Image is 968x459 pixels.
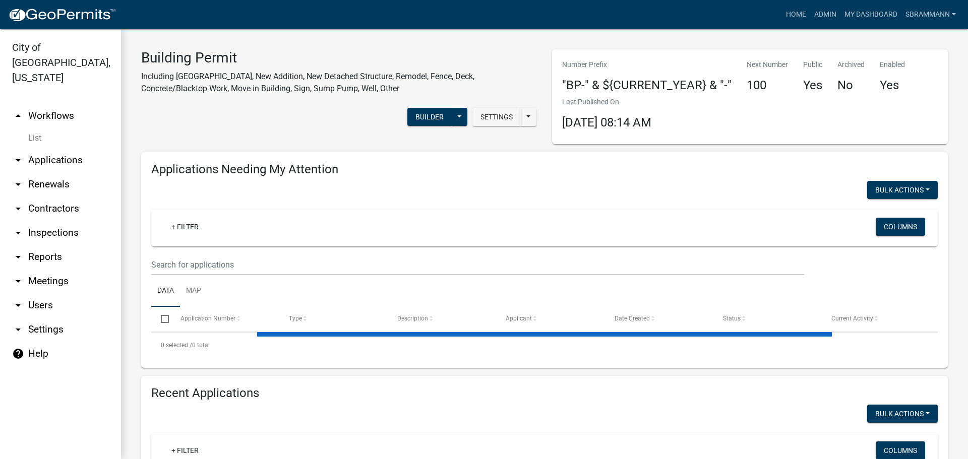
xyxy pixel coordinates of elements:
[180,315,235,322] span: Application Number
[388,307,496,331] datatable-header-cell: Description
[880,78,905,93] h4: Yes
[562,78,732,93] h4: "BP-" & ${CURRENT_YEAR} & "-"
[747,59,788,70] p: Next Number
[615,315,650,322] span: Date Created
[161,342,192,349] span: 0 selected /
[12,203,24,215] i: arrow_drop_down
[822,307,930,331] datatable-header-cell: Current Activity
[397,315,428,322] span: Description
[782,5,810,24] a: Home
[867,405,938,423] button: Bulk Actions
[901,5,960,24] a: SBrammann
[12,154,24,166] i: arrow_drop_down
[151,275,180,307] a: Data
[880,59,905,70] p: Enabled
[562,59,732,70] p: Number Prefix
[506,315,532,322] span: Applicant
[803,78,822,93] h4: Yes
[837,78,865,93] h4: No
[289,315,302,322] span: Type
[151,254,804,275] input: Search for applications
[604,307,713,331] datatable-header-cell: Date Created
[723,315,741,322] span: Status
[12,348,24,360] i: help
[170,307,279,331] datatable-header-cell: Application Number
[279,307,388,331] datatable-header-cell: Type
[472,108,521,126] button: Settings
[151,307,170,331] datatable-header-cell: Select
[12,178,24,190] i: arrow_drop_down
[12,227,24,239] i: arrow_drop_down
[151,333,938,358] div: 0 total
[12,299,24,311] i: arrow_drop_down
[163,218,207,236] a: + Filter
[180,275,207,307] a: Map
[803,59,822,70] p: Public
[151,162,938,177] h4: Applications Needing My Attention
[12,323,24,336] i: arrow_drop_down
[12,110,24,122] i: arrow_drop_up
[12,275,24,287] i: arrow_drop_down
[141,49,537,67] h3: Building Permit
[837,59,865,70] p: Archived
[562,97,651,107] p: Last Published On
[496,307,604,331] datatable-header-cell: Applicant
[867,181,938,199] button: Bulk Actions
[713,307,822,331] datatable-header-cell: Status
[810,5,840,24] a: Admin
[562,115,651,129] span: [DATE] 08:14 AM
[747,78,788,93] h4: 100
[141,71,537,95] p: Including [GEOGRAPHIC_DATA], New Addition, New Detached Structure, Remodel, Fence, Deck, Concrete...
[151,386,938,401] h4: Recent Applications
[876,218,925,236] button: Columns
[831,315,873,322] span: Current Activity
[12,251,24,263] i: arrow_drop_down
[840,5,901,24] a: My Dashboard
[407,108,452,126] button: Builder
